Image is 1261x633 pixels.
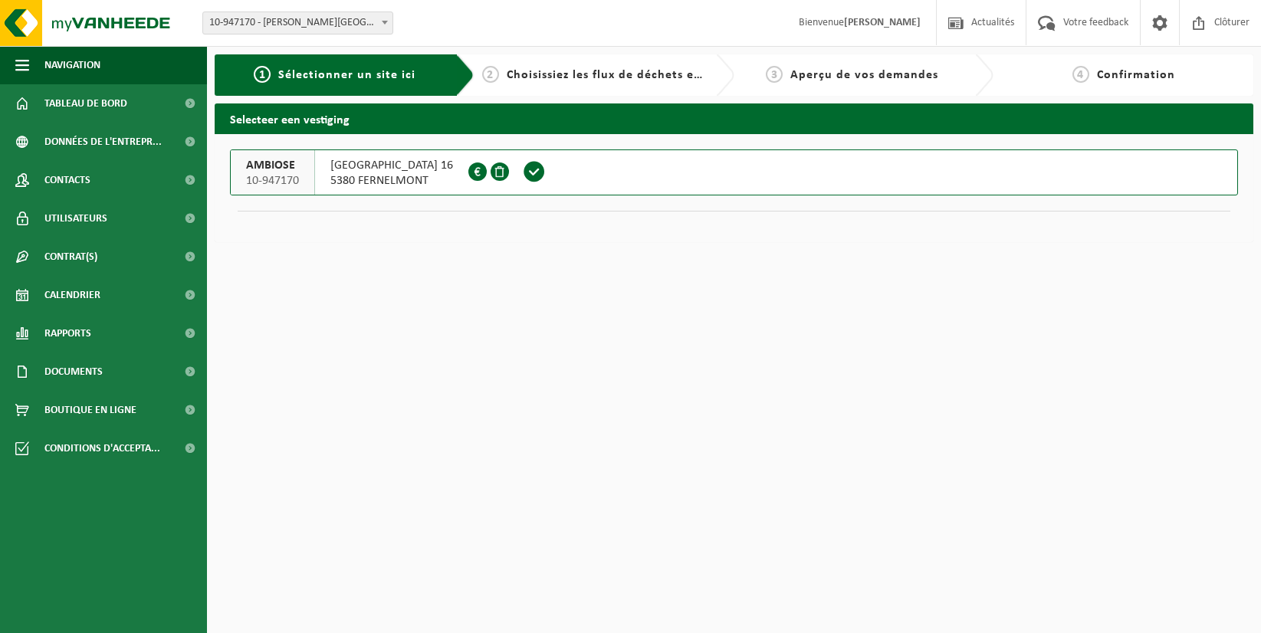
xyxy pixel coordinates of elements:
span: Documents [44,353,103,391]
strong: [PERSON_NAME] [844,17,921,28]
span: Confirmation [1097,69,1175,81]
span: Données de l'entrepr... [44,123,162,161]
span: [GEOGRAPHIC_DATA] 16 [330,158,453,173]
span: 10-947170 [246,173,299,189]
h2: Selecteer een vestiging [215,103,1253,133]
span: 5380 FERNELMONT [330,173,453,189]
span: 2 [482,66,499,83]
span: Tableau de bord [44,84,127,123]
span: Navigation [44,46,100,84]
span: Rapports [44,314,91,353]
span: Choisissiez les flux de déchets et récipients [507,69,762,81]
span: 4 [1072,66,1089,83]
span: Calendrier [44,276,100,314]
span: 1 [254,66,271,83]
span: 3 [766,66,783,83]
span: AMBIOSE [246,158,299,173]
span: 10-947170 - AMBIOSE - FERNELMONT [203,12,392,34]
span: Utilisateurs [44,199,107,238]
span: Boutique en ligne [44,391,136,429]
span: 10-947170 - AMBIOSE - FERNELMONT [202,11,393,34]
span: Aperçu de vos demandes [790,69,938,81]
span: Contrat(s) [44,238,97,276]
span: Conditions d'accepta... [44,429,160,467]
span: Sélectionner un site ici [278,69,415,81]
span: Contacts [44,161,90,199]
button: AMBIOSE 10-947170 [GEOGRAPHIC_DATA] 165380 FERNELMONT [230,149,1238,195]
